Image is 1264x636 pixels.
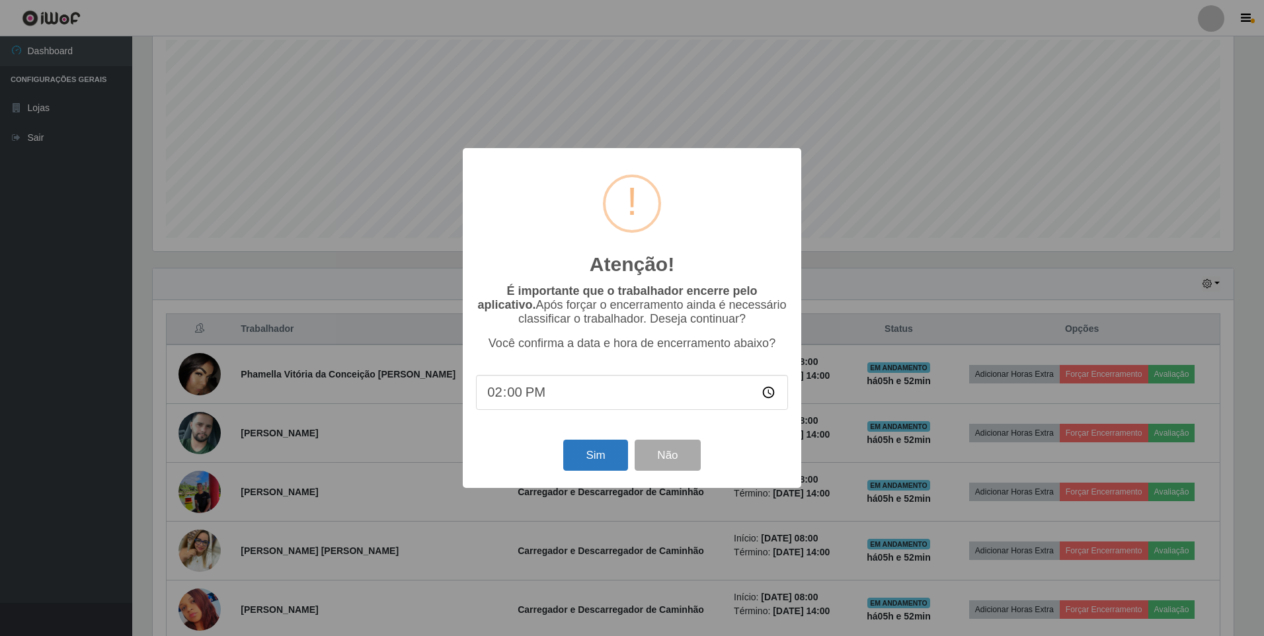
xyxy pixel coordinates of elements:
button: Não [635,440,700,471]
button: Sim [563,440,627,471]
b: É importante que o trabalhador encerre pelo aplicativo. [477,284,757,311]
p: Após forçar o encerramento ainda é necessário classificar o trabalhador. Deseja continuar? [476,284,788,326]
p: Você confirma a data e hora de encerramento abaixo? [476,337,788,350]
h2: Atenção! [590,253,674,276]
